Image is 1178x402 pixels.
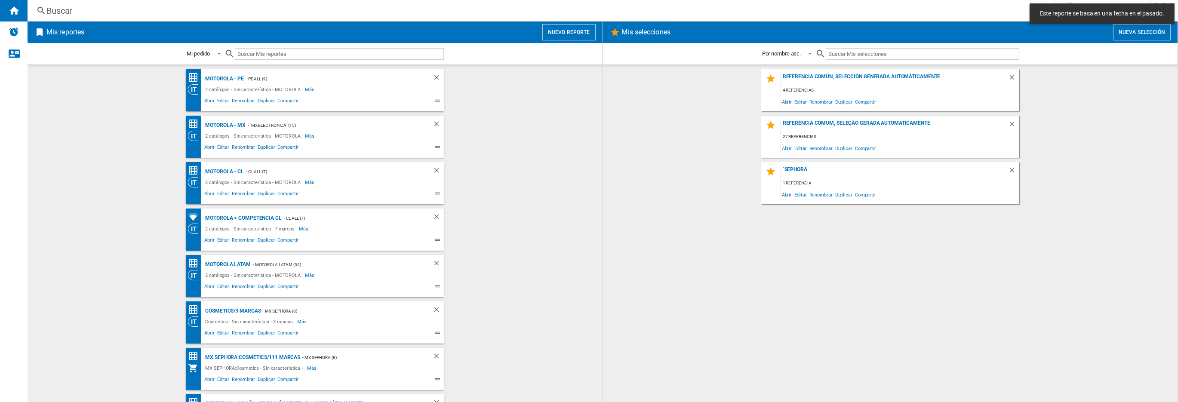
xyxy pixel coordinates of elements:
[216,236,231,246] span: Editar
[203,97,216,107] span: Abrir
[808,189,834,200] span: Renombrar
[854,189,877,200] span: Compartir
[203,84,305,95] div: 2 catálogos - Sin característica - MOTOROLA
[216,97,231,107] span: Editar
[203,213,282,224] div: Motorola + competencia CL
[188,177,203,187] div: Visión Categoría
[808,142,834,154] span: Renombrar
[246,120,415,131] div: - "MX ELECTRONICA" (15)
[203,259,251,270] div: MOTOROLA Latam
[834,96,854,107] span: Duplicar
[251,259,415,270] div: - Motorola Latam (34)
[203,177,305,187] div: 2 catálogos - Sin característica - MOTOROLA
[300,352,415,363] div: - MX SEPHORA (8)
[187,50,210,57] div: Mi pedido
[216,282,231,293] span: Editar
[256,282,276,293] span: Duplicar
[188,119,203,129] div: Matriz de precios
[1008,120,1019,132] div: Borrar
[256,190,276,200] span: Duplicar
[781,74,1008,85] div: Referencia común, selección generada automáticamente
[216,190,231,200] span: Editar
[231,97,256,107] span: Renombrar
[261,306,415,316] div: - MX SEPHORA (8)
[781,120,1008,132] div: Referência comum, seleção gerada automaticamente
[305,84,316,95] span: Más
[297,316,308,327] span: Más
[433,74,444,84] div: Borrar
[45,24,86,40] h2: Mis reportes
[781,189,794,200] span: Abrir
[216,375,231,386] span: Editar
[305,177,316,187] span: Más
[203,282,216,293] span: Abrir
[188,224,203,234] div: Visión Categoría
[188,351,203,362] div: Matriz de precios
[188,258,203,269] div: Matriz de precios
[203,316,297,327] div: Cosmetics - Sin característica - 3 marcas
[203,74,244,84] div: MOTOROLA - PE
[188,363,203,373] div: Mi colección
[203,131,305,141] div: 2 catálogos - Sin característica - MOTOROLA
[203,306,261,316] div: Cosmetics/3 marcas
[307,363,318,373] span: Más
[203,375,216,386] span: Abrir
[1113,24,1171,40] button: Nueva selección
[231,329,256,339] span: Renombrar
[256,97,276,107] span: Duplicar
[188,212,203,222] div: Cobertura de marcas
[276,97,300,107] span: Compartir
[203,143,216,153] span: Abrir
[305,270,316,280] span: Más
[276,143,300,153] span: Compartir
[276,329,300,339] span: Compartir
[203,329,216,339] span: Abrir
[256,236,276,246] span: Duplicar
[826,48,1019,60] input: Buscar Mis selecciones
[216,329,231,339] span: Editar
[203,352,300,363] div: MX SEPHORA:Cosmetics/111 marcas
[216,143,231,153] span: Editar
[203,190,216,200] span: Abrir
[299,224,310,234] span: Más
[244,166,415,177] div: - CL ALL (7)
[1008,166,1019,178] div: Borrar
[231,190,256,200] span: Renombrar
[282,213,415,224] div: - CL ALL (7)
[433,120,444,131] div: Borrar
[1037,9,1167,18] span: Este reporte se basa en una fecha en el pasado.
[1008,74,1019,85] div: Borrar
[9,27,19,37] img: alerts-logo.svg
[762,50,801,57] div: Por nombre asc.
[781,132,1019,142] div: 27 referencias
[854,142,877,154] span: Compartir
[854,96,877,107] span: Compartir
[808,96,834,107] span: Renombrar
[188,304,203,315] div: Matriz de precios
[781,142,794,154] span: Abrir
[46,5,1007,17] div: Buscar
[231,143,256,153] span: Renombrar
[276,282,300,293] span: Compartir
[620,24,673,40] h2: Mis selecciones
[188,72,203,83] div: Matriz de precios
[276,375,300,386] span: Compartir
[433,352,444,363] div: Borrar
[781,178,1019,189] div: 1 referencia
[276,236,300,246] span: Compartir
[305,131,316,141] span: Más
[781,166,1008,178] div: ´sephora
[433,259,444,270] div: Borrar
[834,142,854,154] span: Duplicar
[203,270,305,280] div: 2 catálogos - Sin característica - MOTOROLA
[188,270,203,280] div: Visión Categoría
[793,189,808,200] span: Editar
[793,96,808,107] span: Editar
[203,120,246,131] div: MOTOROLA - MX
[203,224,299,234] div: 2 catálogos - Sin característica - 7 marcas
[244,74,415,84] div: - PE ALL (9)
[231,375,256,386] span: Renombrar
[231,282,256,293] span: Renombrar
[793,142,808,154] span: Editar
[235,48,444,60] input: Buscar Mis reportes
